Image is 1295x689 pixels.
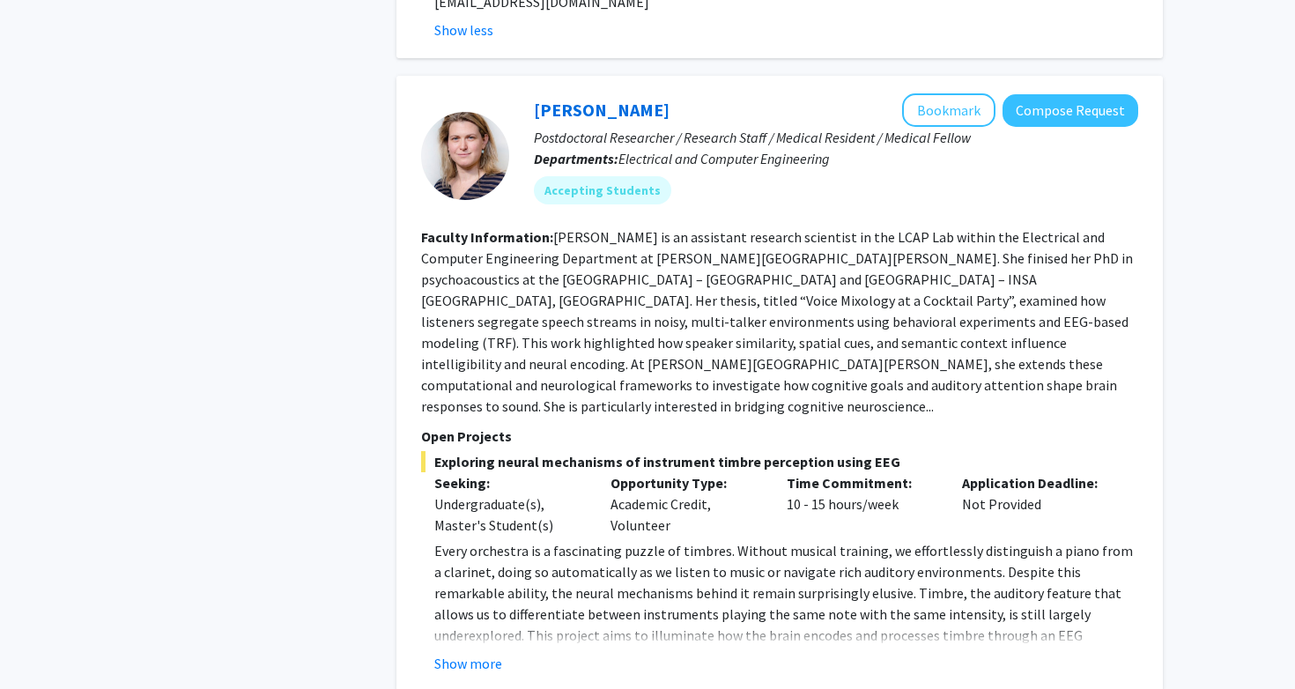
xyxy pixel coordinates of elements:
[597,472,773,536] div: Academic Credit, Volunteer
[434,19,493,41] button: Show less
[534,99,670,121] a: [PERSON_NAME]
[534,176,671,204] mat-chip: Accepting Students
[534,127,1138,148] p: Postdoctoral Researcher / Research Staff / Medical Resident / Medical Fellow
[434,472,584,493] p: Seeking:
[421,426,1138,447] p: Open Projects
[534,150,618,167] b: Departments:
[434,493,584,536] div: Undergraduate(s), Master's Student(s)
[610,472,760,493] p: Opportunity Type:
[13,610,75,676] iframe: Chat
[618,150,830,167] span: Electrical and Computer Engineering
[421,451,1138,472] span: Exploring neural mechanisms of instrument timbre perception using EEG
[421,228,553,246] b: Faculty Information:
[787,472,936,493] p: Time Commitment:
[773,472,950,536] div: 10 - 15 hours/week
[1003,94,1138,127] button: Compose Request to Moira-Phoebe Huet
[421,228,1133,415] fg-read-more: [PERSON_NAME] is an assistant research scientist in the LCAP Lab within the Electrical and Comput...
[902,93,995,127] button: Add Moira-Phoebe Huet to Bookmarks
[962,472,1112,493] p: Application Deadline:
[949,472,1125,536] div: Not Provided
[434,653,502,674] button: Show more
